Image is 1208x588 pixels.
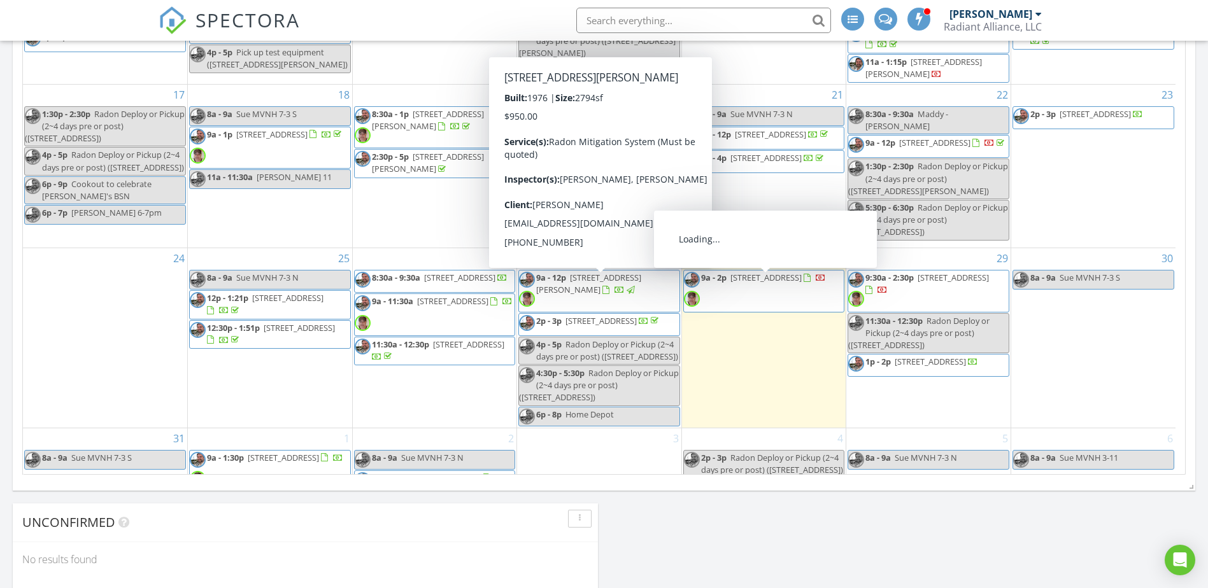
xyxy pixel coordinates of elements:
span: [STREET_ADDRESS][PERSON_NAME] [372,151,484,174]
span: Radon Deploy or Pickup (2~4 days pre or post) ([STREET_ADDRESS]) [848,315,990,351]
span: 9a - 12p [701,129,731,140]
a: Go to August 22, 2025 [994,85,1011,105]
div: [PERSON_NAME] [949,8,1032,20]
span: 1p - 2p [865,356,891,367]
img: img_9481.jpg [848,108,864,124]
span: Unconfirmed [22,514,115,531]
a: 9a - 1:30p [STREET_ADDRESS] [189,450,351,492]
span: Radon Deploy or Pickup (2~4 days pre or post) ([STREET_ADDRESS][PERSON_NAME]) [848,160,1008,196]
span: 8a - 9a [42,452,68,463]
a: 1p - 2p [STREET_ADDRESS] [848,354,1009,377]
span: 8a - 9a [1030,452,1056,463]
span: Sue MVNH 7-3 S [1060,272,1120,283]
a: 9a - 12p [STREET_ADDRESS] [848,135,1009,158]
td: Go to September 5, 2025 [846,428,1011,522]
span: 12p - 1p [536,137,566,149]
img: deckermatt.jpg [190,148,206,164]
span: Radon Deploy or Pickup (2~4 days pre or post) ([STREET_ADDRESS]) [848,202,1008,237]
img: img_9481.jpg [25,207,41,223]
a: 9a - 1p [STREET_ADDRESS] [207,129,344,140]
span: Radon Deploy or Pickup (2~4 days pre or post) ([STREET_ADDRESS][PERSON_NAME]) [519,208,676,244]
img: img_9481.jpg [848,202,864,218]
img: img_9482_small.jpg [848,56,864,72]
a: 9a - 11:30a [STREET_ADDRESS] [354,293,516,335]
span: 4p - 5p [42,149,68,160]
img: img_9481.jpg [190,322,206,338]
img: img_9481.jpg [848,137,864,153]
span: 8a - 9a [1030,272,1056,283]
td: Go to August 21, 2025 [681,84,846,248]
td: Go to September 6, 2025 [1011,428,1176,522]
a: 2p - 4p [STREET_ADDRESS] [683,150,845,173]
a: 11:30a - 12:30p [STREET_ADDRESS] [354,337,516,365]
img: img_9481.jpg [1013,452,1029,468]
img: deckermatt.jpg [355,127,371,143]
span: 4p - 5p [207,46,232,58]
span: 6p - 8p [536,409,562,420]
a: Go to August 19, 2025 [500,85,516,105]
span: [STREET_ADDRESS] [252,292,323,304]
a: 12:30p - 1:51p [STREET_ADDRESS] [207,322,335,346]
a: Go to August 24, 2025 [171,248,187,269]
a: Go to August 29, 2025 [994,248,1011,269]
span: 2p - 3p [1030,108,1056,120]
span: 9a - 1:30p [207,452,244,463]
a: 11a - 1:15p [STREET_ADDRESS][PERSON_NAME] [865,56,982,80]
a: 8a - 9a [STREET_ADDRESS][PERSON_NAME] [536,108,637,132]
td: Go to September 1, 2025 [188,428,353,522]
a: 11:30a - 12:30p [STREET_ADDRESS] [372,339,504,362]
span: [STREET_ADDRESS] [565,315,637,326]
td: Go to August 20, 2025 [517,84,682,248]
a: 9a - 12p [STREET_ADDRESS][PERSON_NAME] [536,272,641,295]
span: Pest Now termite inspection [565,188,673,199]
span: 4:30p - 5:30p [536,367,585,379]
img: The Best Home Inspection Software - Spectora [159,6,187,34]
span: 2p - 4p [536,188,562,199]
span: 6p - 9p [42,178,68,190]
a: SPECTORA [159,17,300,44]
a: 2:30p - 5p [STREET_ADDRESS][PERSON_NAME] [372,151,484,174]
span: [STREET_ADDRESS] [730,272,802,283]
img: deckermatt.jpg [684,291,700,307]
span: [STREET_ADDRESS][PERSON_NAME] [865,56,982,80]
span: [STREET_ADDRESS][PERSON_NAME] [536,272,641,295]
img: img_9481.jpg [684,108,700,124]
img: img_9481.jpg [519,137,535,153]
a: 10a - 12p [STREET_ADDRESS] [354,470,516,493]
a: 1:30p - 2:45p [STREET_ADDRESS] [518,156,680,185]
span: [STREET_ADDRESS] [410,472,481,484]
td: Go to August 29, 2025 [846,248,1011,428]
span: [STREET_ADDRESS] [735,129,806,140]
span: 5:30p - 6:30p [865,202,914,213]
a: 9a - 11:30a [STREET_ADDRESS] [372,295,513,307]
a: 9a - 1:30p [STREET_ADDRESS] [207,452,343,463]
img: img_9481.jpg [684,152,700,168]
a: 9a - 12p [STREET_ADDRESS] [683,127,845,150]
span: Sue MVNH 7-3 S [236,108,297,120]
a: Go to September 1, 2025 [341,428,352,449]
img: img_9481.jpg [848,356,864,372]
a: 2p - 3p [STREET_ADDRESS] [518,313,680,336]
td: Go to September 3, 2025 [517,428,682,522]
span: Radon Deploy or Pickup (2~4 days pre or post) ([STREET_ADDRESS]) [701,452,843,475]
a: 2p - 3p [STREET_ADDRESS] [536,315,661,326]
span: 8:30a - 9:30a [372,272,420,283]
div: No results found [13,542,598,577]
div: Radiant Alliance, LLC [944,20,1042,33]
span: 8a - 9a [865,452,891,463]
img: img_9481.jpg [848,160,864,176]
a: Go to August 31, 2025 [171,428,187,449]
span: 8:30a - 1p [372,108,409,120]
img: img_9481.jpg [519,315,535,331]
span: 4p - 5p [536,339,562,350]
a: Go to September 3, 2025 [671,428,681,449]
span: 10a - 12p [372,472,406,484]
span: 2p - 3p [536,315,562,326]
span: Sue MVNH 3-11 [1060,452,1118,463]
span: [STREET_ADDRESS] [424,272,495,283]
span: 9:30a - 2:30p [865,272,914,283]
img: img_9481.jpg [519,272,535,288]
span: Sue MVNH 7-3 S [71,452,132,463]
span: Sue MVNH 7-3 N [730,108,793,120]
span: [STREET_ADDRESS][PERSON_NAME] [372,108,484,132]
